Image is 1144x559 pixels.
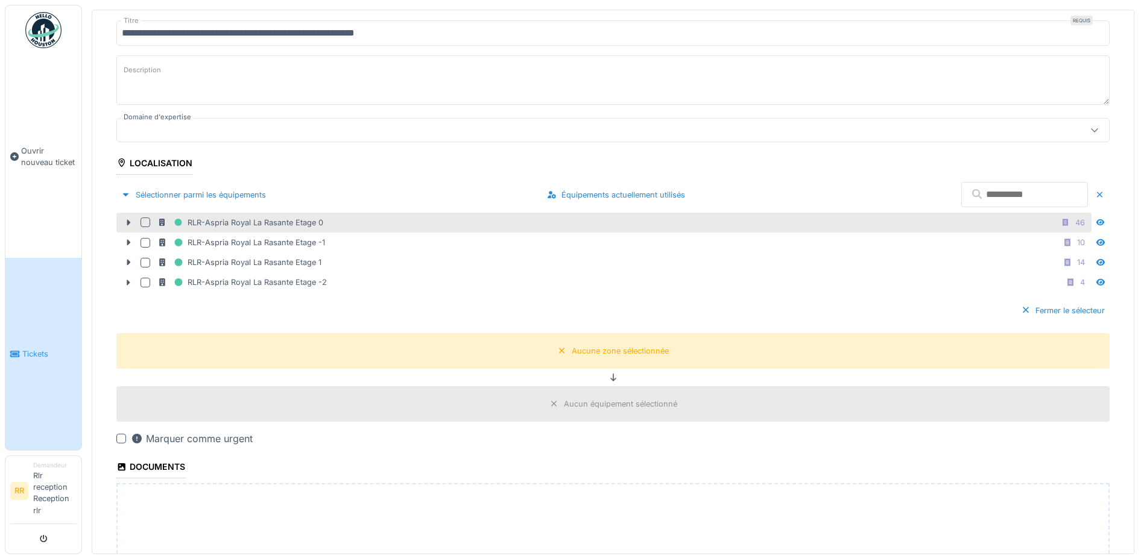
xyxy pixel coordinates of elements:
label: Titre [121,16,141,26]
div: Documents [116,458,185,478]
a: RR DemandeurRlr reception Reception rlr [10,461,77,524]
div: Marquer comme urgent [131,431,253,446]
label: Description [121,63,163,78]
div: Équipements actuellement utilisés [542,187,690,203]
div: 4 [1080,276,1085,288]
div: 14 [1077,257,1085,268]
div: RLR-Aspria Royal La Rasante Etage 1 [157,255,321,270]
div: RLR-Aspria Royal La Rasante Etage -2 [157,275,327,290]
label: Domaine d'expertise [121,112,194,122]
div: Fermer le sélecteur [1016,302,1110,319]
a: Ouvrir nouveau ticket [5,55,81,258]
a: Tickets [5,258,81,449]
div: Sélectionner parmi les équipements [116,187,271,203]
div: RLR-Aspria Royal La Rasante Etage -1 [157,235,325,250]
span: Ouvrir nouveau ticket [21,145,77,168]
li: Rlr reception Reception rlr [33,461,77,521]
span: Tickets [22,348,77,360]
img: Badge_color-CXgf-gQk.svg [25,12,62,48]
div: Aucune zone sélectionnée [572,345,669,357]
li: RR [10,482,28,500]
div: Aucun équipement sélectionné [564,398,677,410]
div: Demandeur [33,461,77,470]
div: 46 [1075,217,1085,228]
div: RLR-Aspria Royal La Rasante Etage 0 [157,215,323,230]
div: Requis [1070,16,1093,25]
div: Localisation [116,154,192,175]
div: 10 [1077,237,1085,248]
